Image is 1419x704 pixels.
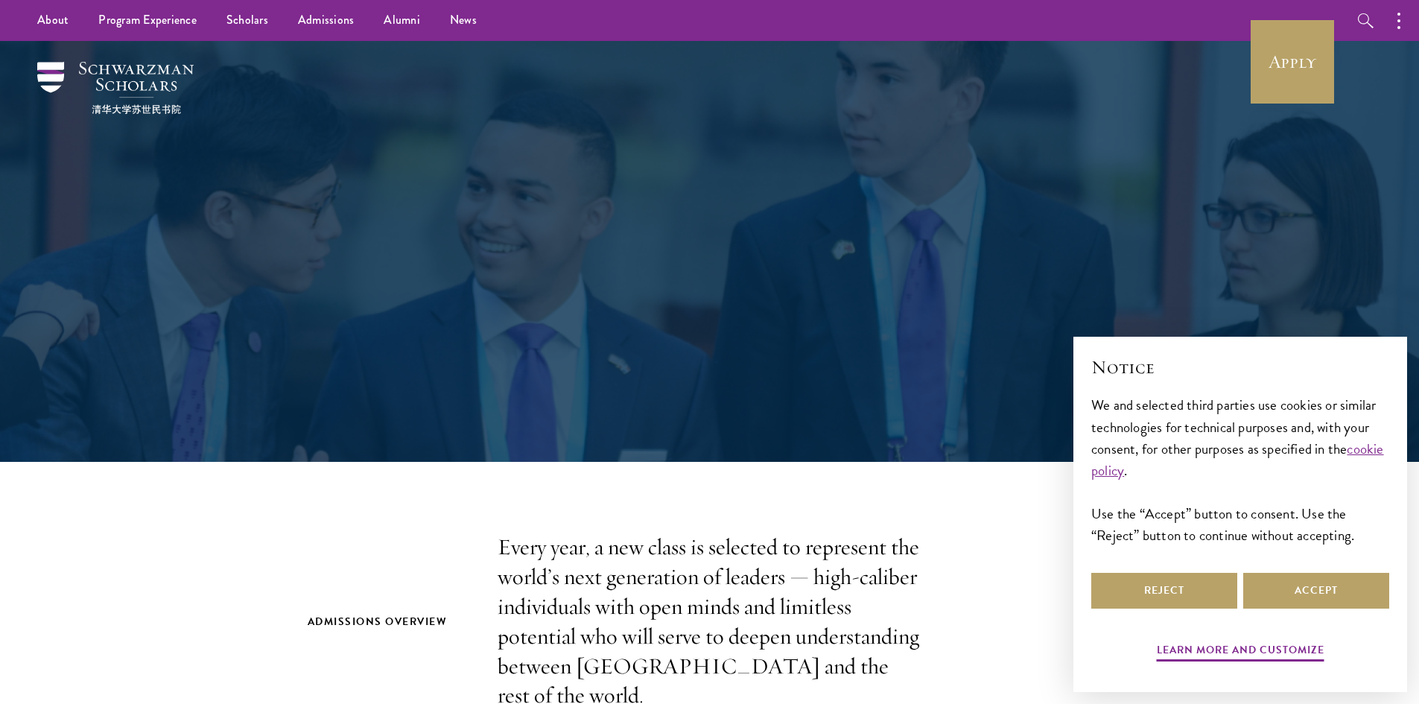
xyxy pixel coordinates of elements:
[1157,641,1324,664] button: Learn more and customize
[1251,20,1334,104] a: Apply
[1091,355,1389,380] h2: Notice
[1091,573,1237,609] button: Reject
[1091,394,1389,545] div: We and selected third parties use cookies or similar technologies for technical purposes and, wit...
[308,612,468,631] h2: Admissions Overview
[1091,438,1384,481] a: cookie policy
[1243,573,1389,609] button: Accept
[37,62,194,114] img: Schwarzman Scholars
